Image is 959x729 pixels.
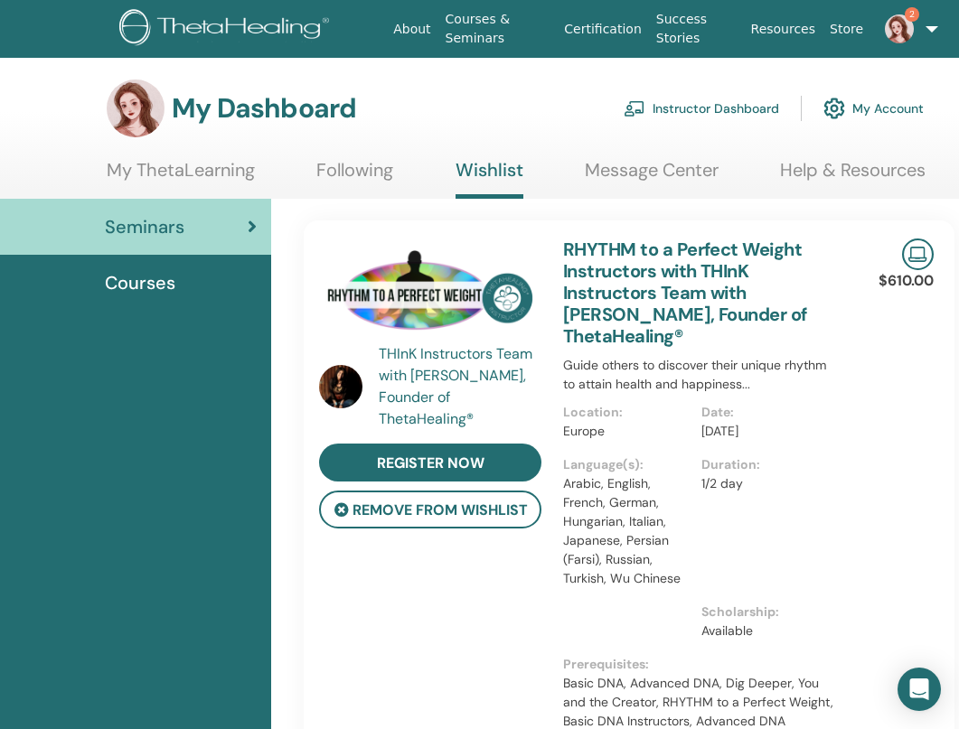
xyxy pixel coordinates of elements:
span: register now [377,453,484,472]
a: My Account [823,89,924,128]
span: Courses [105,269,175,296]
a: Resources [744,13,823,46]
p: Scholarship : [701,603,829,622]
img: logo.png [119,9,335,50]
a: Following [316,159,393,194]
a: register now [319,444,541,481]
div: Open Intercom Messenger [898,668,941,711]
img: chalkboard-teacher.svg [624,100,645,117]
span: Seminars [105,213,184,240]
p: Prerequisites : [563,655,840,674]
img: default.jpg [107,79,165,137]
a: RHYTHM to a Perfect Weight Instructors with THInK Instructors Team with [PERSON_NAME], Founder of... [563,238,807,348]
p: 1/2 day [701,474,829,493]
img: Live Online Seminar [902,238,934,270]
img: default.jpg [319,365,362,408]
p: Arabic, English, French, German, Hungarian, Italian, Japanese, Persian (Farsi), Russian, Turkish,... [563,474,691,588]
h3: My Dashboard [172,92,356,125]
p: Date : [701,403,829,422]
p: Location : [563,403,691,422]
p: Duration : [701,455,829,474]
a: THInK Instructors Team with [PERSON_NAME], Founder of ThetaHealing® [379,343,546,430]
a: Instructor Dashboard [624,89,779,128]
p: Available [701,622,829,640]
img: cog.svg [823,93,845,124]
a: My ThetaLearning [107,159,255,194]
a: Store [823,13,870,46]
span: 2 [905,7,919,22]
button: remove from wishlist [319,491,541,528]
a: Certification [557,13,648,46]
img: RHYTHM to a Perfect Weight Instructors [319,238,541,349]
a: Wishlist [456,159,523,199]
p: Europe [563,422,691,441]
a: Success Stories [649,3,744,55]
img: default.jpg [885,14,914,43]
p: Guide others to discover their unique rhythm to attain health and happiness... [563,356,840,394]
a: About [386,13,437,46]
p: [DATE] [701,422,829,441]
a: Message Center [585,159,719,194]
a: Help & Resources [780,159,926,194]
p: Language(s) : [563,455,691,474]
a: Courses & Seminars [438,3,558,55]
p: $610.00 [879,270,934,292]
